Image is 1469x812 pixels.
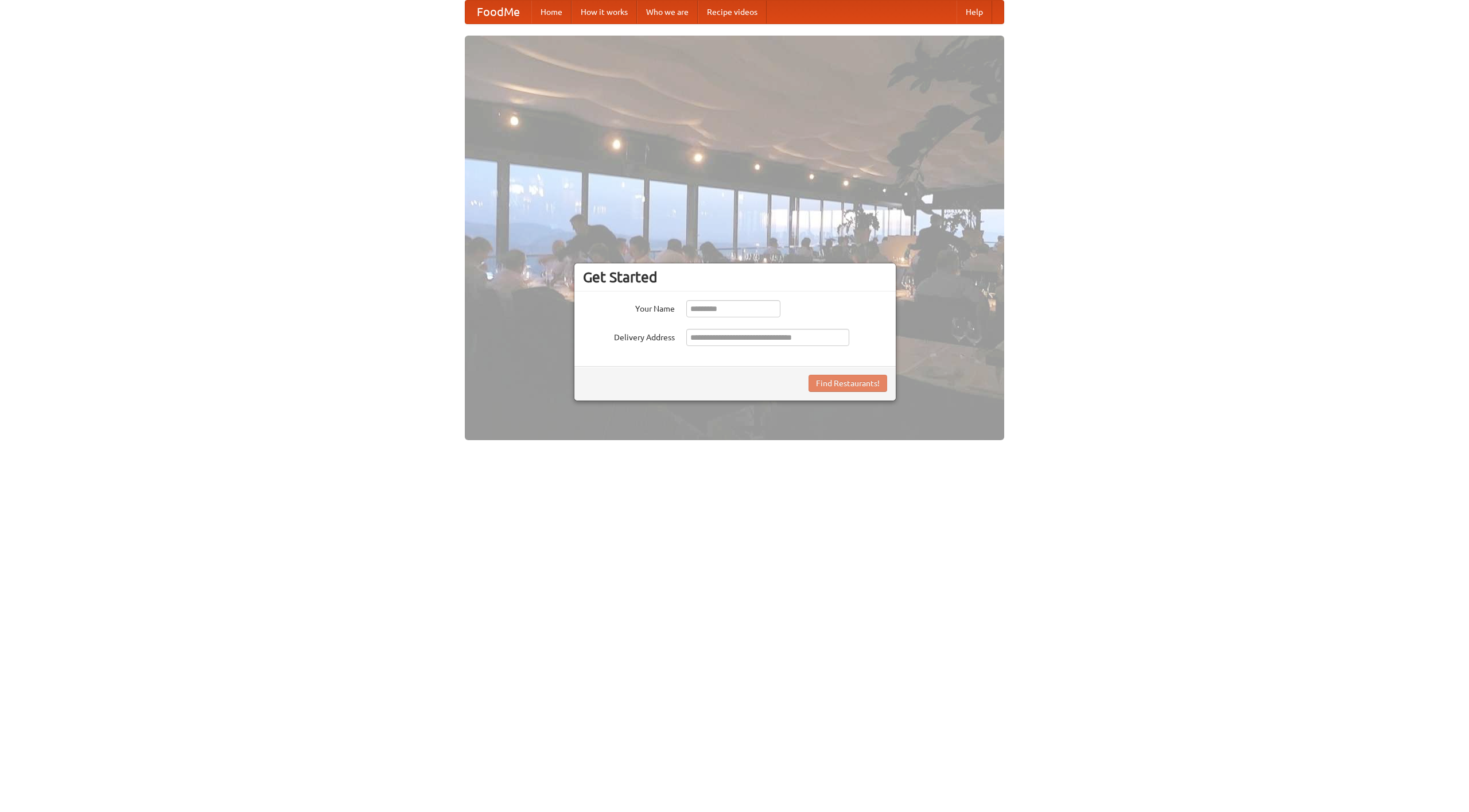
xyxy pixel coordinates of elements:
a: Recipe videos [698,1,767,24]
a: How it works [572,1,637,24]
a: Help [957,1,992,24]
h3: Get Started [583,269,887,286]
a: Home [531,1,572,24]
button: Find Restaurants! [809,375,887,392]
a: FoodMe [465,1,531,24]
label: Your Name [583,300,675,314]
label: Delivery Address [583,329,675,343]
a: Who we are [637,1,698,24]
